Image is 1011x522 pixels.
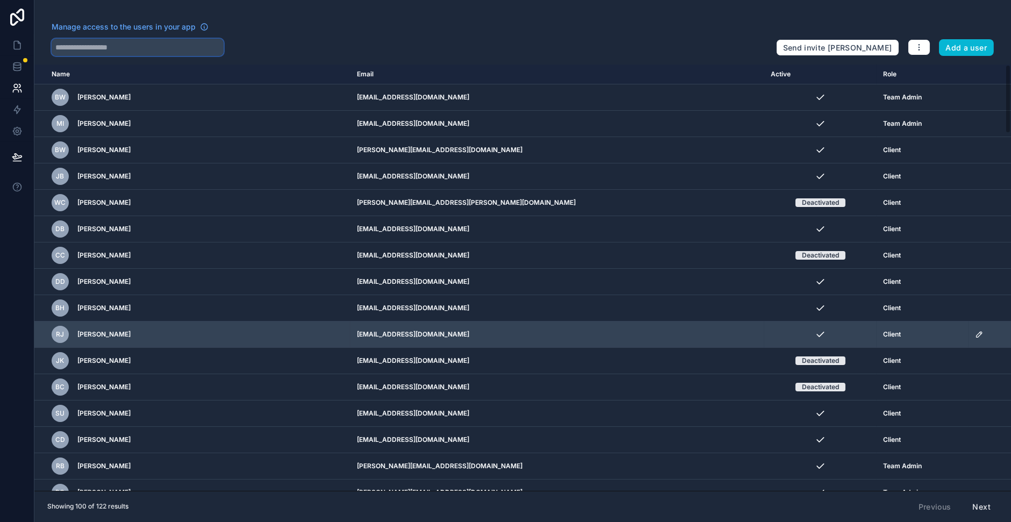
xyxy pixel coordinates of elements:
[77,93,131,102] span: [PERSON_NAME]
[883,356,901,365] span: Client
[350,84,764,111] td: [EMAIL_ADDRESS][DOMAIN_NAME]
[56,172,64,181] span: JB
[883,462,922,470] span: Team Admin
[55,146,66,154] span: BW
[350,427,764,453] td: [EMAIL_ADDRESS][DOMAIN_NAME]
[34,65,1011,491] div: scrollable content
[350,374,764,401] td: [EMAIL_ADDRESS][DOMAIN_NAME]
[77,462,131,470] span: [PERSON_NAME]
[56,304,65,312] span: BH
[77,172,131,181] span: [PERSON_NAME]
[883,119,922,128] span: Team Admin
[883,93,922,102] span: Team Admin
[776,39,899,56] button: Send invite [PERSON_NAME]
[883,435,901,444] span: Client
[883,277,901,286] span: Client
[350,111,764,137] td: [EMAIL_ADDRESS][DOMAIN_NAME]
[802,198,839,207] div: Deactivated
[77,146,131,154] span: [PERSON_NAME]
[350,163,764,190] td: [EMAIL_ADDRESS][DOMAIN_NAME]
[883,172,901,181] span: Client
[77,488,131,497] span: [PERSON_NAME]
[77,383,131,391] span: [PERSON_NAME]
[56,409,65,418] span: SU
[764,65,877,84] th: Active
[56,462,64,470] span: RB
[883,488,922,497] span: Team Admin
[877,65,969,84] th: Role
[350,269,764,295] td: [EMAIL_ADDRESS][DOMAIN_NAME]
[802,356,839,365] div: Deactivated
[77,435,131,444] span: [PERSON_NAME]
[883,251,901,260] span: Client
[55,198,66,207] span: WC
[77,330,131,339] span: [PERSON_NAME]
[56,356,64,365] span: JK
[350,65,764,84] th: Email
[350,321,764,348] td: [EMAIL_ADDRESS][DOMAIN_NAME]
[802,251,839,260] div: Deactivated
[350,401,764,427] td: [EMAIL_ADDRESS][DOMAIN_NAME]
[350,137,764,163] td: [PERSON_NAME][EMAIL_ADDRESS][DOMAIN_NAME]
[52,22,209,32] a: Manage access to the users in your app
[55,435,65,444] span: CD
[34,65,350,84] th: Name
[883,198,901,207] span: Client
[350,242,764,269] td: [EMAIL_ADDRESS][DOMAIN_NAME]
[883,383,901,391] span: Client
[52,22,196,32] span: Manage access to the users in your app
[350,453,764,480] td: [PERSON_NAME][EMAIL_ADDRESS][DOMAIN_NAME]
[56,119,64,128] span: MI
[883,330,901,339] span: Client
[350,190,764,216] td: [PERSON_NAME][EMAIL_ADDRESS][PERSON_NAME][DOMAIN_NAME]
[77,198,131,207] span: [PERSON_NAME]
[55,277,65,286] span: DD
[77,304,131,312] span: [PERSON_NAME]
[883,146,901,154] span: Client
[350,295,764,321] td: [EMAIL_ADDRESS][DOMAIN_NAME]
[77,277,131,286] span: [PERSON_NAME]
[350,480,764,506] td: [PERSON_NAME][EMAIL_ADDRESS][DOMAIN_NAME]
[55,93,66,102] span: BW
[350,216,764,242] td: [EMAIL_ADDRESS][DOMAIN_NAME]
[47,502,128,511] span: Showing 100 of 122 results
[77,225,131,233] span: [PERSON_NAME]
[883,409,901,418] span: Client
[77,119,131,128] span: [PERSON_NAME]
[883,225,901,233] span: Client
[939,39,994,56] button: Add a user
[56,383,65,391] span: BC
[965,498,998,516] button: Next
[883,304,901,312] span: Client
[77,356,131,365] span: [PERSON_NAME]
[55,251,65,260] span: CC
[56,330,64,339] span: RJ
[802,383,839,391] div: Deactivated
[350,348,764,374] td: [EMAIL_ADDRESS][DOMAIN_NAME]
[77,409,131,418] span: [PERSON_NAME]
[56,488,65,497] span: RO
[56,225,65,233] span: DB
[77,251,131,260] span: [PERSON_NAME]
